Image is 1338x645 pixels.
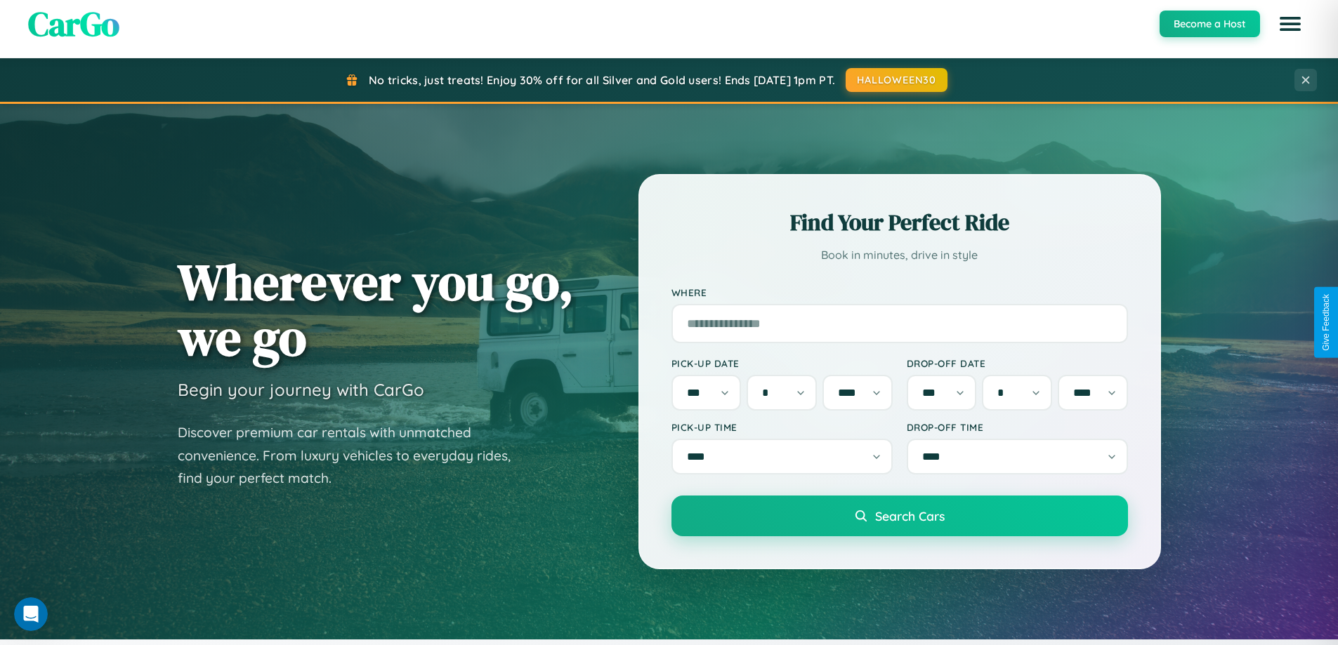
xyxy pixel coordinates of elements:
[28,1,119,47] span: CarGo
[907,357,1128,369] label: Drop-off Date
[671,245,1128,265] p: Book in minutes, drive in style
[875,508,945,524] span: Search Cars
[907,421,1128,433] label: Drop-off Time
[178,254,574,365] h1: Wherever you go, we go
[369,73,835,87] span: No tricks, just treats! Enjoy 30% off for all Silver and Gold users! Ends [DATE] 1pm PT.
[671,496,1128,536] button: Search Cars
[671,357,893,369] label: Pick-up Date
[1271,4,1310,44] button: Open menu
[671,207,1128,238] h2: Find Your Perfect Ride
[671,286,1128,298] label: Where
[1160,11,1260,37] button: Become a Host
[846,68,947,92] button: HALLOWEEN30
[1321,294,1331,351] div: Give Feedback
[14,597,48,631] iframe: Intercom live chat
[671,421,893,433] label: Pick-up Time
[178,421,529,490] p: Discover premium car rentals with unmatched convenience. From luxury vehicles to everyday rides, ...
[178,379,424,400] h3: Begin your journey with CarGo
